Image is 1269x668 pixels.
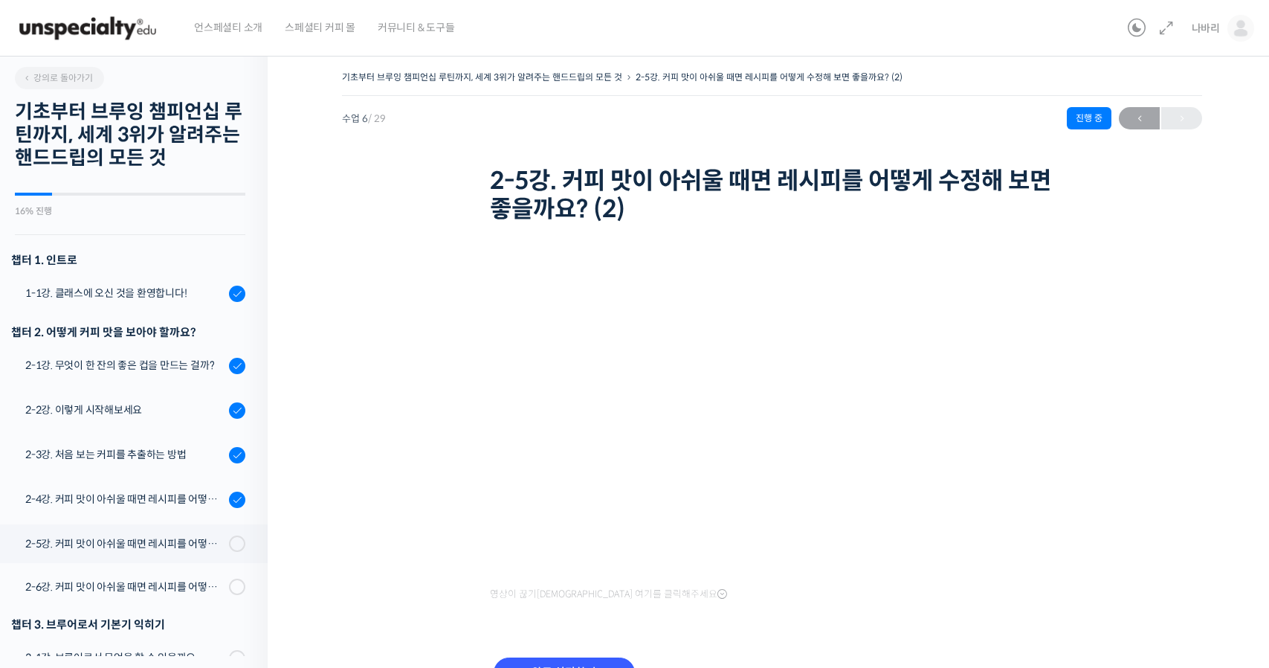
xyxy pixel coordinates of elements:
[1192,22,1220,35] span: 나바리
[342,71,622,83] a: 기초부터 브루잉 챔피언십 루틴까지, 세계 3위가 알려주는 핸드드립의 모든 것
[25,536,225,552] div: 2-5강. 커피 맛이 아쉬울 때면 레시피를 어떻게 수정해 보면 좋을까요? (2)
[25,446,225,463] div: 2-3강. 처음 보는 커피를 추출하는 방법
[490,588,727,600] span: 영상이 끊기[DEMOGRAPHIC_DATA] 여기를 클릭해주세요
[342,114,386,123] span: 수업 6
[25,491,225,507] div: 2-4강. 커피 맛이 아쉬울 때면 레시피를 어떻게 수정해 보면 좋을까요? (1)
[25,357,225,373] div: 2-1강. 무엇이 한 잔의 좋은 컵을 만드는 걸까?
[25,649,225,666] div: 3-1강. 브루어로서 무엇을 할 수 있을까요
[15,67,104,89] a: 강의로 돌아가기
[11,322,245,342] div: 챕터 2. 어떻게 커피 맛을 보아야 할까요?
[25,579,225,595] div: 2-6강. 커피 맛이 아쉬울 때면 레시피를 어떻게 수정해 보면 좋을까요? (3)
[11,250,245,270] h3: 챕터 1. 인트로
[636,71,902,83] a: 2-5강. 커피 맛이 아쉬울 때면 레시피를 어떻게 수정해 보면 좋을까요? (2)
[1067,107,1111,129] div: 진행 중
[25,402,225,418] div: 2-2강. 이렇게 시작해보세요
[1119,109,1160,129] span: ←
[1119,107,1160,129] a: ←이전
[22,72,93,83] span: 강의로 돌아가기
[11,614,245,635] div: 챕터 3. 브루어로서 기본기 익히기
[490,167,1055,224] h1: 2-5강. 커피 맛이 아쉬울 때면 레시피를 어떻게 수정해 보면 좋을까요? (2)
[25,285,225,301] div: 1-1강. 클래스에 오신 것을 환영합니다!
[15,100,245,170] h2: 기초부터 브루잉 챔피언십 루틴까지, 세계 3위가 알려주는 핸드드립의 모든 것
[368,112,386,125] span: / 29
[15,207,245,216] div: 16% 진행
